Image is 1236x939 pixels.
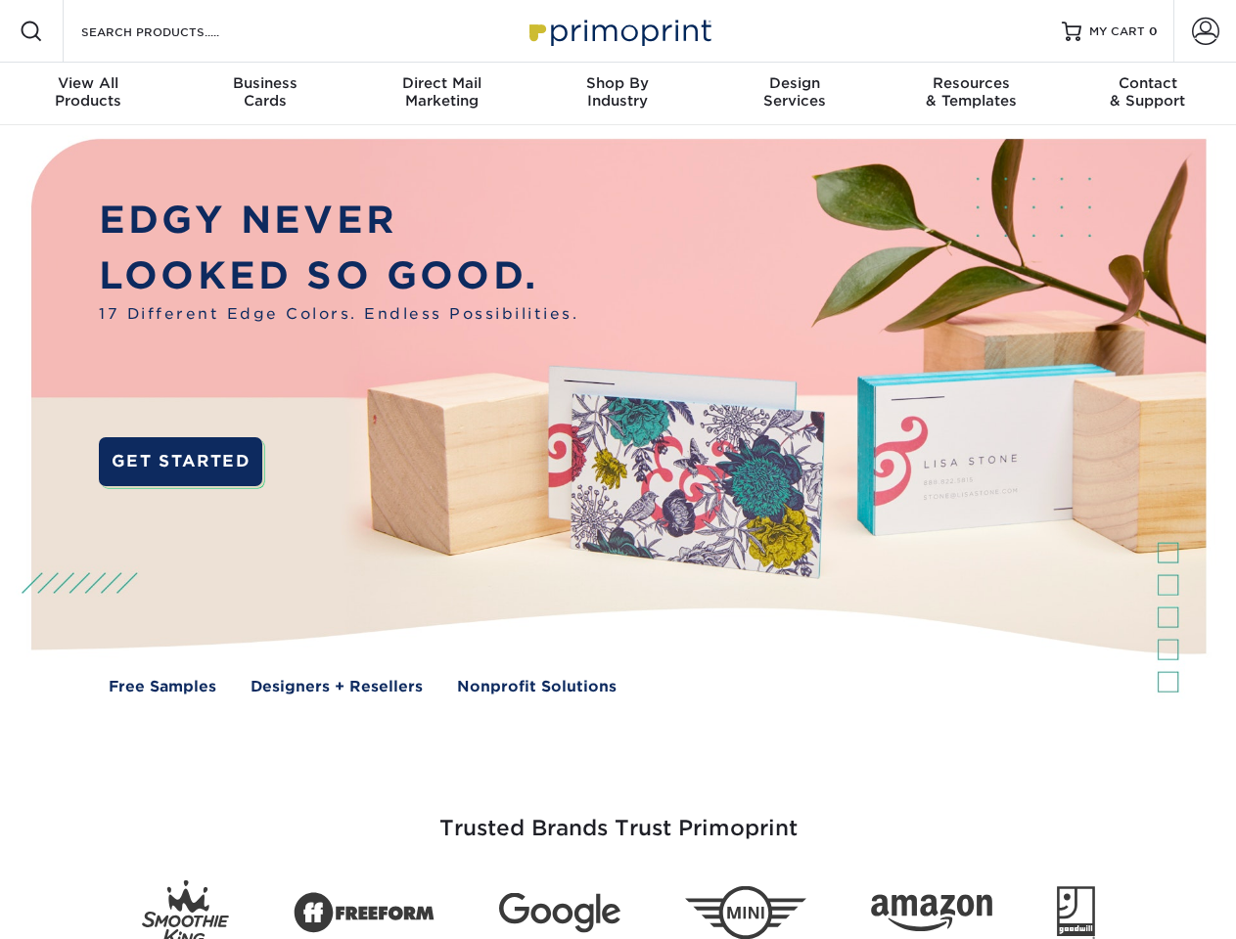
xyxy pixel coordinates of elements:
span: Design [707,74,883,92]
img: Amazon [871,895,992,932]
a: Direct MailMarketing [353,63,529,125]
a: DesignServices [707,63,883,125]
span: Business [176,74,352,92]
input: SEARCH PRODUCTS..... [79,20,270,43]
div: & Templates [883,74,1059,110]
span: Shop By [529,74,706,92]
span: 0 [1149,24,1158,38]
p: LOOKED SO GOOD. [99,248,578,304]
img: Google [499,893,620,933]
a: Free Samples [109,676,216,698]
a: Resources& Templates [883,63,1059,125]
a: GET STARTED [99,437,262,486]
a: Contact& Support [1060,63,1236,125]
div: & Support [1060,74,1236,110]
span: MY CART [1089,23,1145,40]
img: Goodwill [1057,886,1095,939]
div: Services [707,74,883,110]
p: EDGY NEVER [99,193,578,248]
img: Primoprint [521,10,716,52]
div: Industry [529,74,706,110]
a: Designers + Resellers [251,676,423,698]
span: Resources [883,74,1059,92]
a: Nonprofit Solutions [457,676,617,698]
span: Direct Mail [353,74,529,92]
h3: Trusted Brands Trust Primoprint [46,769,1191,865]
span: 17 Different Edge Colors. Endless Possibilities. [99,303,578,326]
a: Shop ByIndustry [529,63,706,125]
div: Marketing [353,74,529,110]
span: Contact [1060,74,1236,92]
div: Cards [176,74,352,110]
a: BusinessCards [176,63,352,125]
